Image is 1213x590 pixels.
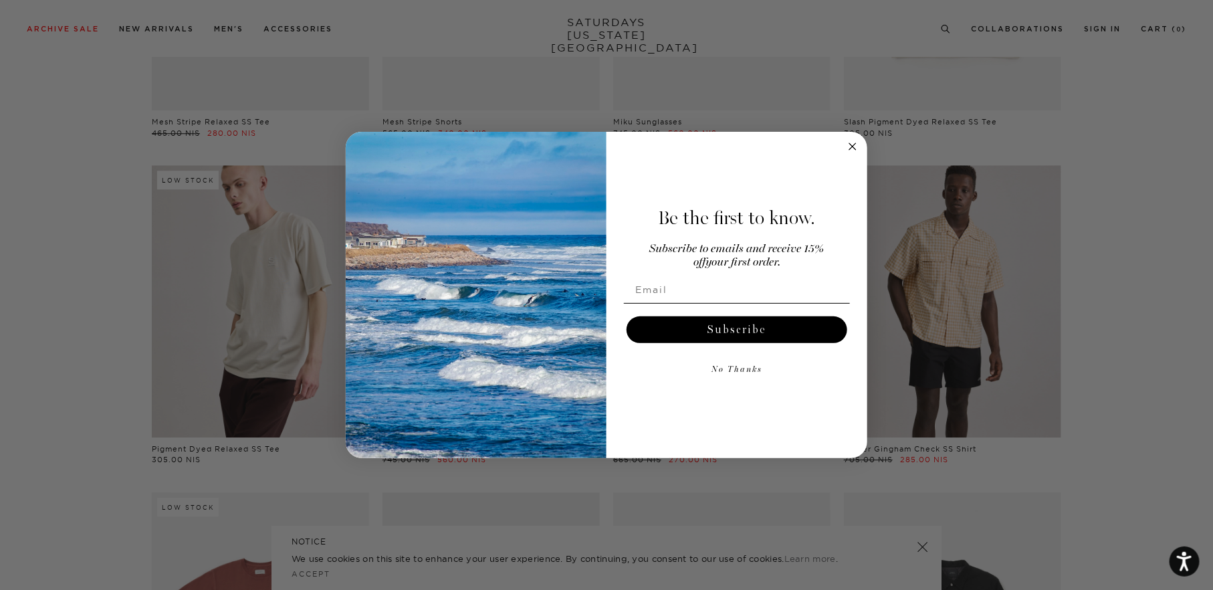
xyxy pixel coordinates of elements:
[624,357,850,383] button: No Thanks
[650,243,824,255] span: Subscribe to emails and receive 15%
[659,207,816,229] span: Be the first to know.
[693,257,705,268] span: off
[627,316,847,343] button: Subscribe
[346,132,606,458] img: 125c788d-000d-4f3e-b05a-1b92b2a23ec9.jpeg
[705,257,780,268] span: your first order.
[624,276,850,303] input: Email
[845,138,861,155] button: Close dialog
